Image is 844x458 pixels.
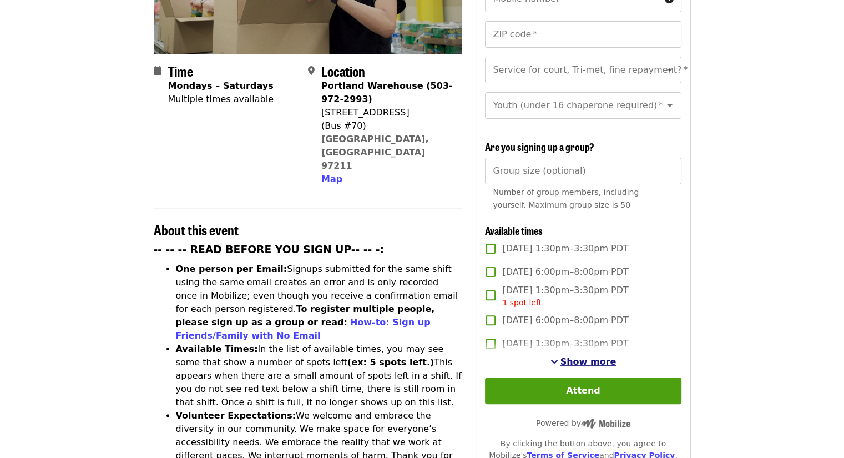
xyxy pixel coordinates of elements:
[321,119,453,133] div: (Bus #70)
[502,242,628,255] span: [DATE] 1:30pm–3:30pm PDT
[176,263,463,343] li: Signups submitted for the same shift using the same email creates an error and is only recorded o...
[485,158,681,184] input: [object Object]
[493,188,639,209] span: Number of group members, including yourself. Maximum group size is 50
[502,284,628,309] span: [DATE] 1:30pm–3:30pm PDT
[502,314,628,327] span: [DATE] 6:00pm–8:00pm PDT
[502,337,628,350] span: [DATE] 1:30pm–3:30pm PDT
[176,304,435,328] strong: To register multiple people, please sign up as a group or read:
[485,139,594,154] span: Are you signing up a group?
[321,173,342,186] button: Map
[321,174,342,184] span: Map
[502,298,542,307] span: 1 spot left
[176,264,287,274] strong: One person per Email:
[662,62,678,78] button: Open
[176,343,463,409] li: In the list of available times, you may see some that show a number of spots left This appears wh...
[662,98,678,113] button: Open
[502,265,628,279] span: [DATE] 6:00pm–8:00pm PDT
[154,220,239,239] span: About this event
[485,378,681,404] button: Attend
[308,66,315,76] i: map-marker-alt icon
[550,355,616,369] button: See more timeslots
[154,244,385,255] strong: -- -- -- READ BEFORE YOU SIGN UP-- -- -:
[560,356,616,367] span: Show more
[176,317,431,341] a: How-to: Sign up Friends/Family with No Email
[581,419,630,429] img: Powered by Mobilize
[347,357,434,368] strong: (ex: 5 spots left.)
[485,223,543,238] span: Available times
[321,80,453,104] strong: Portland Warehouse (503-972-2993)
[321,134,429,171] a: [GEOGRAPHIC_DATA], [GEOGRAPHIC_DATA] 97211
[536,419,630,427] span: Powered by
[168,61,193,80] span: Time
[485,21,681,48] input: ZIP code
[176,344,258,354] strong: Available Times:
[176,410,296,421] strong: Volunteer Expectations:
[321,106,453,119] div: [STREET_ADDRESS]
[168,80,274,91] strong: Mondays – Saturdays
[154,66,161,76] i: calendar icon
[168,93,274,106] div: Multiple times available
[321,61,365,80] span: Location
